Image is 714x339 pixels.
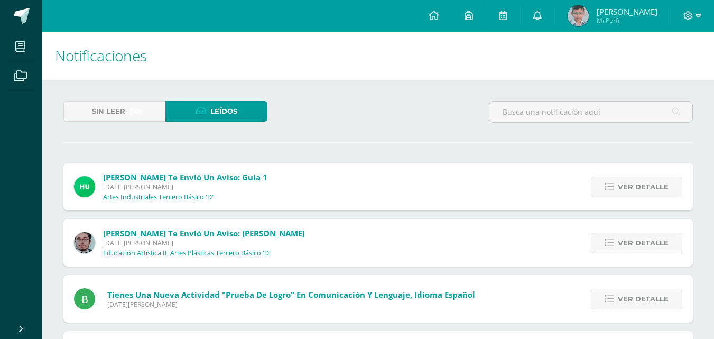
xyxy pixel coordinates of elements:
span: Leídos [210,102,237,121]
p: Educación Artística II, Artes Plásticas Tercero Básico 'D' [103,249,271,258]
span: Mi Perfil [597,16,657,25]
span: Notificaciones [55,45,147,66]
p: Artes Industriales Tercero Básico 'D' [103,193,214,201]
span: [PERSON_NAME] te envió un aviso: Guia 1 [103,172,267,182]
span: Tienes una nueva actividad "Prueba de logro" En Comunicación y Lenguaje, Idioma Español [107,289,475,300]
span: (10) [129,102,142,121]
span: [DATE][PERSON_NAME] [103,182,267,191]
span: Sin leer [92,102,125,121]
span: [DATE][PERSON_NAME] [103,239,305,248]
span: [PERSON_NAME] [597,6,657,17]
a: Sin leer(10) [63,101,165,122]
img: 5fac68162d5e1b6fbd390a6ac50e103d.png [74,232,95,253]
input: Busca una notificación aquí [489,102,692,122]
span: Ver detalle [618,177,669,197]
span: [DATE][PERSON_NAME] [107,300,475,309]
img: 8b7fbde8971f8ee6ea5c5692e75bf0b7.png [568,5,589,26]
span: Ver detalle [618,289,669,309]
img: fd23069c3bd5c8dde97a66a86ce78287.png [74,176,95,197]
a: Leídos [165,101,267,122]
span: Ver detalle [618,233,669,253]
span: [PERSON_NAME] te envió un aviso: [PERSON_NAME] [103,228,305,239]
